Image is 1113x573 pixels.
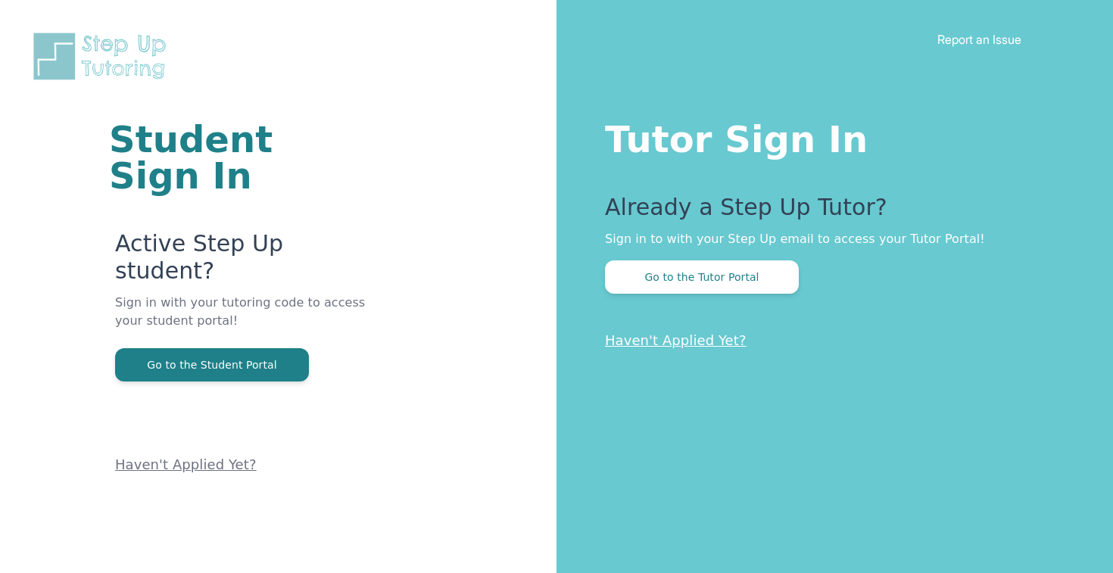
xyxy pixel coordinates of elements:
a: Haven't Applied Yet? [605,332,747,348]
button: Go to the Student Portal [115,348,309,381]
h1: Tutor Sign In [605,115,1052,157]
p: Sign in to with your Step Up email to access your Tutor Portal! [605,230,1052,248]
a: Go to the Student Portal [115,357,309,372]
p: Active Step Up student? [115,230,375,294]
button: Go to the Tutor Portal [605,260,799,294]
h1: Student Sign In [109,121,375,194]
a: Go to the Tutor Portal [605,269,799,284]
img: Step Up Tutoring horizontal logo [30,30,176,83]
p: Sign in with your tutoring code to access your student portal! [115,294,375,348]
a: Haven't Applied Yet? [115,456,257,472]
p: Already a Step Up Tutor? [605,194,1052,230]
a: Report an Issue [937,32,1021,47]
